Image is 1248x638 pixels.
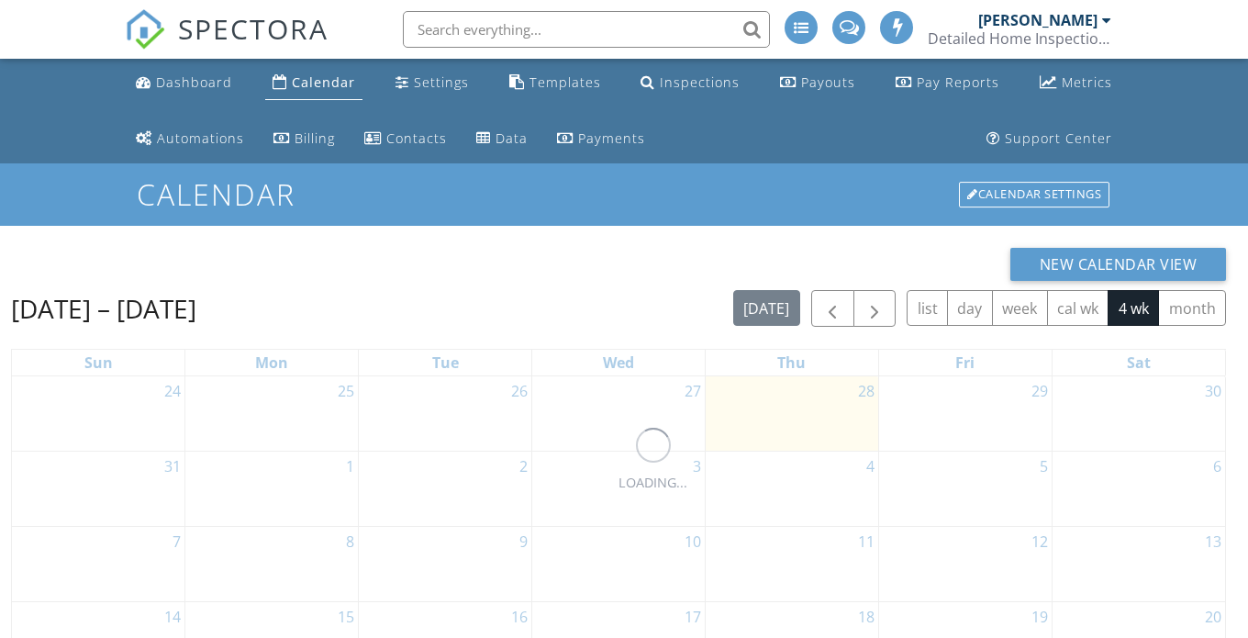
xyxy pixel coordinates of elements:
a: Calendar [265,66,362,100]
h1: Calendar [137,178,1111,210]
a: Go to September 3, 2025 [689,452,705,481]
div: Metrics [1062,73,1112,91]
div: Automations [157,129,244,147]
a: Go to September 11, 2025 [854,527,878,556]
a: Calendar Settings [957,180,1111,209]
button: week [992,290,1048,326]
td: Go to September 11, 2025 [705,527,878,602]
a: Inspections [633,66,747,100]
a: Templates [502,66,608,100]
a: Go to September 7, 2025 [169,527,184,556]
td: Go to September 4, 2025 [705,452,878,527]
a: Go to September 10, 2025 [681,527,705,556]
td: Go to September 7, 2025 [12,527,185,602]
a: Automations (Advanced) [128,122,251,156]
a: Go to September 5, 2025 [1036,452,1052,481]
button: list [907,290,948,326]
img: The Best Home Inspection Software - Spectora [125,9,165,50]
a: Go to September 9, 2025 [516,527,531,556]
td: Go to August 24, 2025 [12,376,185,452]
div: Payouts [801,73,855,91]
a: Go to September 15, 2025 [334,602,358,632]
a: Payouts [773,66,863,100]
input: Search everything... [403,11,770,48]
a: SPECTORA [125,25,329,63]
a: Go to September 12, 2025 [1028,527,1052,556]
div: Payments [578,129,645,147]
a: Dashboard [128,66,240,100]
a: Go to August 28, 2025 [854,376,878,406]
td: Go to September 2, 2025 [359,452,532,527]
a: Saturday [1123,350,1154,375]
div: Templates [529,73,601,91]
button: cal wk [1047,290,1109,326]
a: Go to August 26, 2025 [507,376,531,406]
td: Go to September 13, 2025 [1052,527,1225,602]
div: [PERSON_NAME] [978,11,1098,29]
a: Thursday [774,350,809,375]
div: LOADING... [618,473,687,493]
span: SPECTORA [178,9,329,48]
td: Go to September 6, 2025 [1052,452,1225,527]
div: Support Center [1005,129,1112,147]
a: Go to September 16, 2025 [507,602,531,632]
a: Go to August 24, 2025 [161,376,184,406]
a: Go to September 4, 2025 [863,452,878,481]
td: Go to August 26, 2025 [359,376,532,452]
a: Payments [550,122,652,156]
div: Calendar Settings [959,182,1109,207]
a: Contacts [357,122,454,156]
a: Go to August 31, 2025 [161,452,184,481]
td: Go to September 5, 2025 [878,452,1052,527]
td: Go to September 8, 2025 [185,527,359,602]
div: Data [496,129,528,147]
div: Inspections [660,73,740,91]
a: Go to September 6, 2025 [1209,452,1225,481]
a: Support Center [979,122,1120,156]
button: [DATE] [733,290,800,326]
td: Go to September 3, 2025 [532,452,706,527]
a: Go to September 2, 2025 [516,452,531,481]
div: Settings [414,73,469,91]
button: day [947,290,993,326]
td: Go to August 27, 2025 [532,376,706,452]
a: Wednesday [599,350,638,375]
td: Go to August 29, 2025 [878,376,1052,452]
a: Data [469,122,535,156]
div: Detailed Home Inspections Inc. [928,29,1111,48]
td: Go to September 12, 2025 [878,527,1052,602]
a: Go to September 17, 2025 [681,602,705,632]
button: Previous [811,290,854,328]
a: Go to August 27, 2025 [681,376,705,406]
a: Tuesday [429,350,462,375]
a: Go to August 29, 2025 [1028,376,1052,406]
a: Go to September 14, 2025 [161,602,184,632]
a: Go to September 13, 2025 [1201,527,1225,556]
button: 4 wk [1108,290,1159,326]
h2: [DATE] – [DATE] [11,290,196,327]
a: Go to August 30, 2025 [1201,376,1225,406]
a: Go to September 1, 2025 [342,452,358,481]
div: Calendar [292,73,355,91]
td: Go to August 25, 2025 [185,376,359,452]
a: Monday [251,350,292,375]
a: Go to September 8, 2025 [342,527,358,556]
a: Settings [388,66,476,100]
div: Pay Reports [917,73,999,91]
a: Friday [952,350,978,375]
td: Go to August 30, 2025 [1052,376,1225,452]
a: Go to August 25, 2025 [334,376,358,406]
td: Go to August 28, 2025 [705,376,878,452]
td: Go to September 10, 2025 [532,527,706,602]
td: Go to September 9, 2025 [359,527,532,602]
button: Next [853,290,897,328]
a: Metrics [1032,66,1120,100]
a: Billing [266,122,342,156]
a: Pay Reports [888,66,1007,100]
td: Go to August 31, 2025 [12,452,185,527]
a: Go to September 19, 2025 [1028,602,1052,632]
div: Billing [295,129,335,147]
a: Go to September 18, 2025 [854,602,878,632]
a: Sunday [81,350,117,375]
td: Go to September 1, 2025 [185,452,359,527]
